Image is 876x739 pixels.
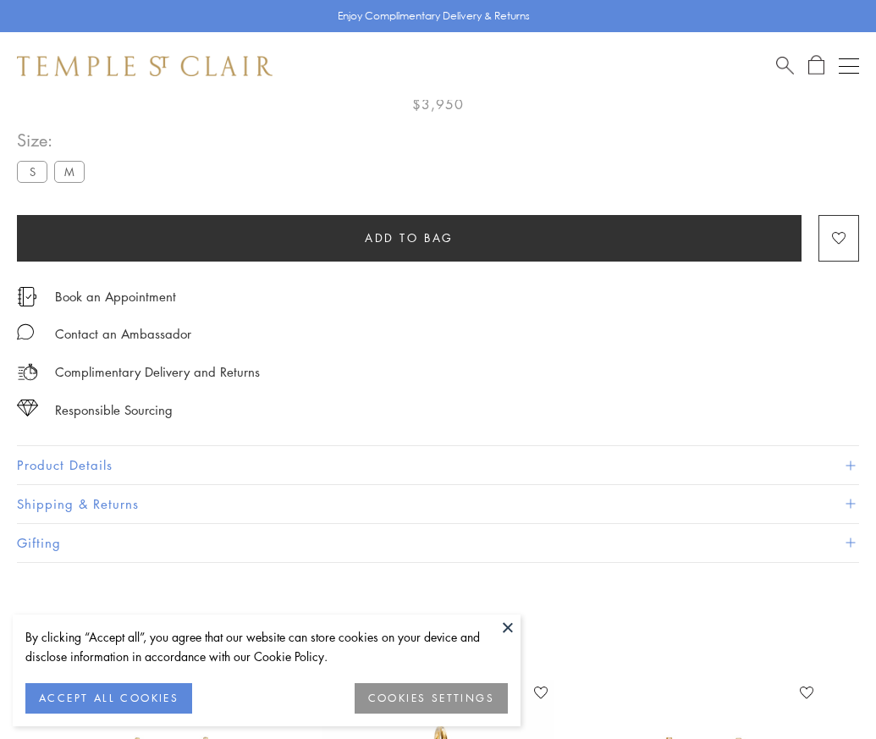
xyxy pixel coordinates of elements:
img: icon_appointment.svg [17,287,37,306]
button: ACCEPT ALL COOKIES [25,683,192,714]
span: $3,950 [412,93,464,115]
button: Gifting [17,524,859,562]
label: S [17,161,47,182]
div: By clicking “Accept all”, you agree that our website can store cookies on your device and disclos... [25,627,508,666]
button: Shipping & Returns [17,485,859,523]
button: Open navigation [839,56,859,76]
button: COOKIES SETTINGS [355,683,508,714]
img: icon_delivery.svg [17,361,38,383]
p: Enjoy Complimentary Delivery & Returns [338,8,530,25]
img: Temple St. Clair [17,56,273,76]
a: Book an Appointment [55,287,176,306]
p: Complimentary Delivery and Returns [55,361,260,383]
div: Contact an Ambassador [55,323,191,345]
img: MessageIcon-01_2.svg [17,323,34,340]
div: Responsible Sourcing [55,400,173,421]
button: Product Details [17,446,859,484]
img: icon_sourcing.svg [17,400,38,416]
button: Add to bag [17,215,802,262]
a: Open Shopping Bag [808,55,824,76]
a: Search [776,55,794,76]
span: Size: [17,126,91,154]
label: M [54,161,85,182]
span: Add to bag [365,229,454,247]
